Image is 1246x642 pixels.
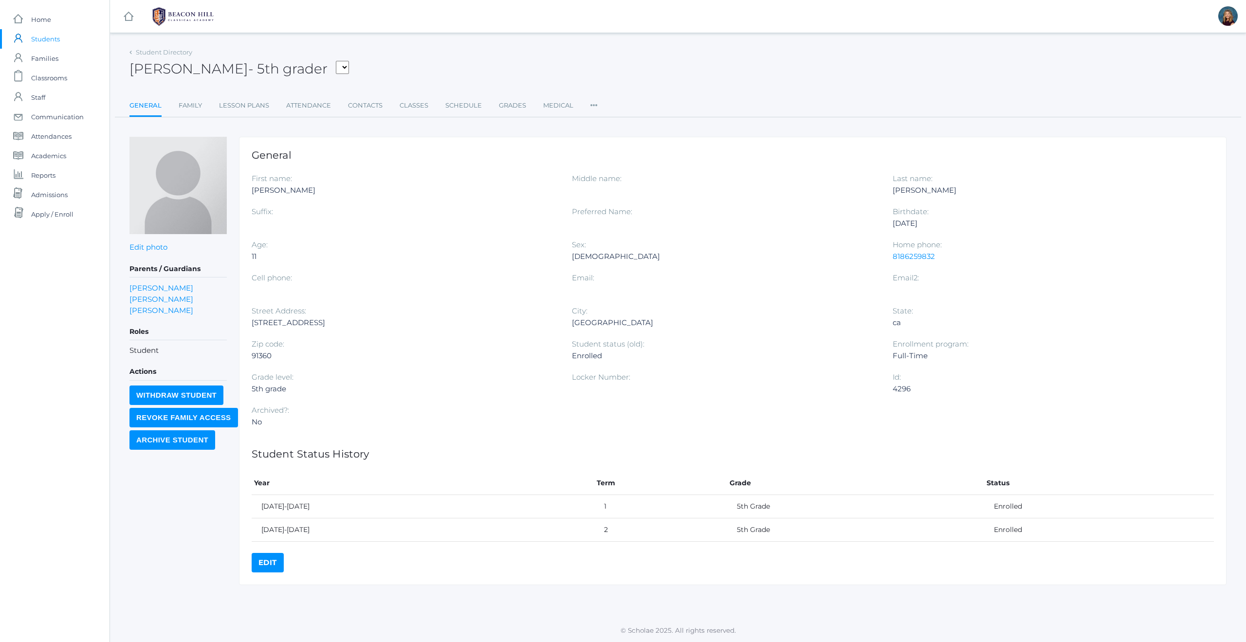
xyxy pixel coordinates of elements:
td: 1 [594,495,727,518]
a: Medical [543,96,573,115]
a: [PERSON_NAME] [129,293,193,305]
div: [DEMOGRAPHIC_DATA] [572,251,878,262]
a: Edit [252,553,284,572]
label: Enrollment program: [893,339,969,349]
label: Street Address: [252,306,306,315]
label: Suffix: [252,207,273,216]
div: 4296 [893,383,1198,395]
label: Home phone: [893,240,942,249]
span: Attendances [31,127,72,146]
input: Withdraw Student [129,385,223,405]
label: Preferred Name: [572,207,632,216]
label: Middle name: [572,174,622,183]
span: Admissions [31,185,68,204]
td: 5th Grade [727,518,984,542]
label: Sex: [572,240,586,249]
div: 91360 [252,350,557,362]
input: Revoke Family Access [129,408,238,427]
h1: Student Status History [252,448,1214,459]
span: Reports [31,165,55,185]
span: - 5th grader [248,60,328,77]
td: [DATE]-[DATE] [252,518,594,542]
label: Locker Number: [572,372,630,382]
td: 5th Grade [727,495,984,518]
div: 5th grade [252,383,557,395]
label: Zip code: [252,339,284,349]
label: Email2: [893,273,919,282]
td: [DATE]-[DATE] [252,495,594,518]
a: Family [179,96,202,115]
div: Lindsay Leeds [1218,6,1238,26]
li: Student [129,345,227,356]
div: [PERSON_NAME] [252,184,557,196]
span: Communication [31,107,84,127]
a: 8186259832 [893,252,935,261]
h5: Parents / Guardians [129,261,227,277]
a: Contacts [348,96,383,115]
span: Academics [31,146,66,165]
div: [STREET_ADDRESS] [252,317,557,329]
label: Age: [252,240,268,249]
div: ca [893,317,1198,329]
label: Birthdate: [893,207,929,216]
div: No [252,416,557,428]
a: Lesson Plans [219,96,269,115]
a: [PERSON_NAME] [129,282,193,293]
span: Staff [31,88,45,107]
span: Students [31,29,60,49]
a: Student Directory [136,48,192,56]
div: [DATE] [893,218,1198,229]
th: Status [984,472,1214,495]
span: Families [31,49,58,68]
label: City: [572,306,587,315]
a: Grades [499,96,526,115]
label: Archived?: [252,405,289,415]
a: Attendance [286,96,331,115]
th: Year [252,472,594,495]
h1: General [252,149,1214,161]
label: First name: [252,174,292,183]
h5: Actions [129,364,227,380]
label: Id: [893,372,901,382]
span: Apply / Enroll [31,204,73,224]
div: Full-Time [893,350,1198,362]
img: BHCALogos-05-308ed15e86a5a0abce9b8dd61676a3503ac9727e845dece92d48e8588c001991.png [147,4,220,29]
div: 11 [252,251,557,262]
img: Wyatt Ferris [129,137,227,234]
div: [PERSON_NAME] [893,184,1198,196]
p: © Scholae 2025. All rights reserved. [110,625,1246,635]
label: Student status (old): [572,339,644,349]
td: 2 [594,518,727,542]
span: Classrooms [31,68,67,88]
a: Schedule [445,96,482,115]
label: State: [893,306,913,315]
th: Grade [727,472,984,495]
h5: Roles [129,324,227,340]
a: Edit photo [129,242,167,252]
h2: [PERSON_NAME] [129,61,349,76]
a: Classes [400,96,428,115]
label: Last name: [893,174,933,183]
div: Enrolled [572,350,878,362]
label: Cell phone: [252,273,292,282]
a: General [129,96,162,117]
a: [PERSON_NAME] [129,305,193,316]
th: Term [594,472,727,495]
input: Archive Student [129,430,215,450]
span: Home [31,10,51,29]
td: Enrolled [984,518,1214,542]
label: Grade level: [252,372,293,382]
label: Email: [572,273,594,282]
div: [GEOGRAPHIC_DATA] [572,317,878,329]
td: Enrolled [984,495,1214,518]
